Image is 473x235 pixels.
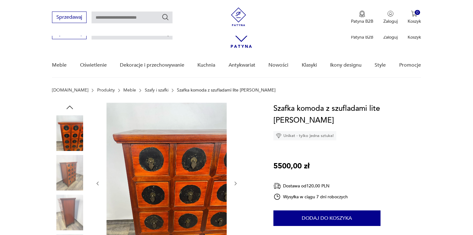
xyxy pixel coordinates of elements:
[351,34,373,40] p: Patyna B2B
[145,88,168,93] a: Szafy i szafki
[52,12,87,23] button: Sprzedawaj
[197,53,215,77] a: Kuchnia
[411,11,417,17] img: Ikona koszyka
[383,18,398,24] p: Zaloguj
[351,11,373,24] button: Patyna B2B
[52,32,87,36] a: Sprzedawaj
[273,131,336,140] div: Unikat - tylko jedna sztuka!
[351,11,373,24] a: Ikona medaluPatyna B2B
[268,53,288,77] a: Nowości
[162,13,169,21] button: Szukaj
[330,53,362,77] a: Ikony designu
[52,16,87,20] a: Sprzedawaj
[408,34,421,40] p: Koszyk
[273,182,348,190] div: Dostawa od 120,00 PLN
[302,53,317,77] a: Klasyki
[273,103,421,126] h1: Szafka komoda z szufladami lite [PERSON_NAME]
[387,11,394,17] img: Ikonka użytkownika
[52,115,88,151] img: Zdjęcie produktu Szafka komoda z szufladami lite drewno palisander Mirabeau
[273,160,310,172] p: 5500,00 zł
[383,34,398,40] p: Zaloguj
[415,10,420,15] div: 0
[52,155,88,190] img: Zdjęcie produktu Szafka komoda z szufladami lite drewno palisander Mirabeau
[120,53,184,77] a: Dekoracje i przechowywanie
[80,53,107,77] a: Oświetlenie
[229,7,248,26] img: Patyna - sklep z meblami i dekoracjami vintage
[229,53,255,77] a: Antykwariat
[408,11,421,24] button: 0Koszyk
[52,88,88,93] a: [DOMAIN_NAME]
[177,88,276,93] p: Szafka komoda z szufladami lite [PERSON_NAME]
[273,210,381,226] button: Dodaj do koszyka
[276,133,281,139] img: Ikona diamentu
[359,11,365,17] img: Ikona medalu
[408,18,421,24] p: Koszyk
[97,88,115,93] a: Produkty
[273,182,281,190] img: Ikona dostawy
[399,53,421,77] a: Promocje
[273,193,348,200] div: Wysyłka w ciągu 7 dni roboczych
[52,195,88,230] img: Zdjęcie produktu Szafka komoda z szufladami lite drewno palisander Mirabeau
[383,11,398,24] button: Zaloguj
[123,88,136,93] a: Meble
[351,18,373,24] p: Patyna B2B
[52,53,67,77] a: Meble
[375,53,386,77] a: Style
